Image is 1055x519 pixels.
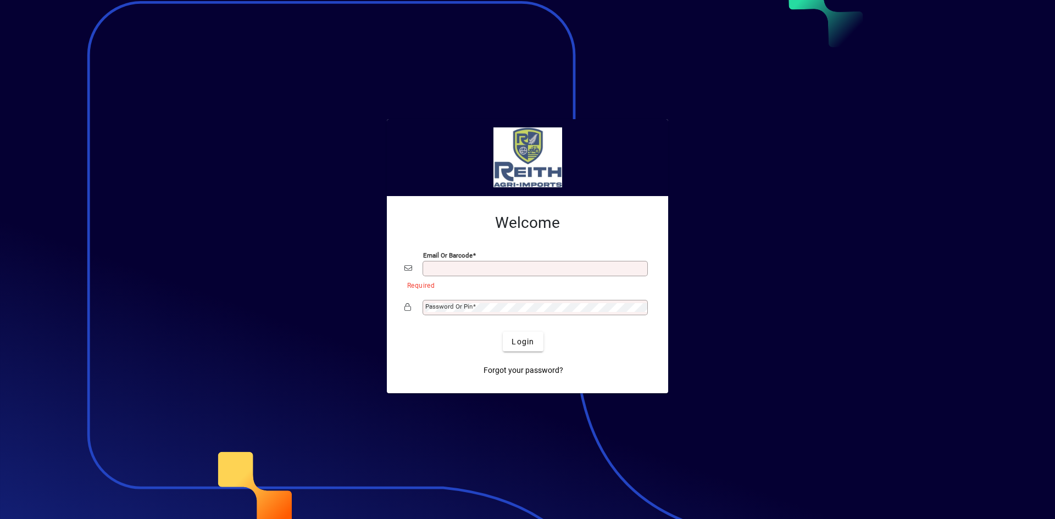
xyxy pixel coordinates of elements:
[407,279,642,291] mat-error: Required
[425,303,473,310] mat-label: Password or Pin
[423,252,473,259] mat-label: Email or Barcode
[484,365,563,376] span: Forgot your password?
[479,360,568,380] a: Forgot your password?
[503,332,543,351] button: Login
[404,214,651,232] h2: Welcome
[512,336,534,348] span: Login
